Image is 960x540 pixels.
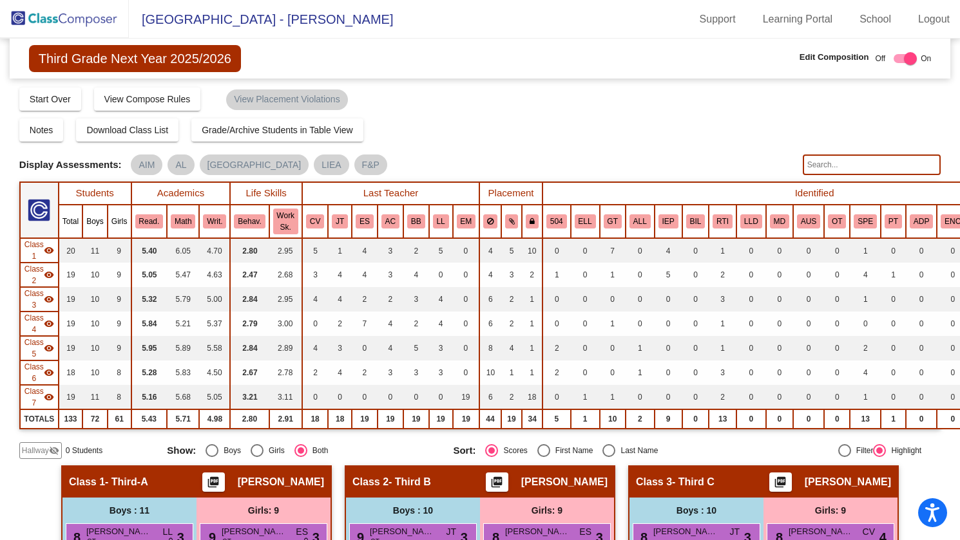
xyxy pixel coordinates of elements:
mat-chip: View Placement Violations [226,89,347,110]
td: 0 [881,336,906,360]
td: 0 [793,312,824,336]
td: 2 [403,312,429,336]
mat-icon: picture_as_pdf [773,476,788,494]
th: Brianna Bollini [403,205,429,238]
td: 0 [736,312,766,336]
button: Notes [19,118,64,142]
td: 0 [571,238,600,263]
td: 0 [793,336,824,360]
td: 2.67 [230,360,269,385]
td: 2.84 [230,287,269,312]
th: English Language Learner [571,205,600,238]
button: AUS [797,214,820,228]
a: Support [689,9,746,30]
td: 10 [82,287,108,312]
mat-icon: visibility [44,343,54,353]
td: 9 [108,238,131,263]
td: 19 [59,263,82,287]
td: 2 [850,336,881,360]
span: Start Over [30,94,71,104]
td: 0 [571,336,600,360]
td: 0 [736,263,766,287]
td: 0 [766,263,793,287]
button: EM [457,214,476,228]
span: Notes [30,125,53,135]
th: Speech [850,205,881,238]
th: Keep with students [501,205,523,238]
td: 5.37 [199,312,230,336]
td: 0 [736,360,766,385]
td: 19 [59,287,82,312]
td: 0 [824,263,850,287]
th: Boys [82,205,108,238]
td: 3 [709,360,736,385]
td: 4 [479,238,501,263]
td: 5 [655,263,682,287]
td: 2.68 [269,263,302,287]
span: On [921,53,931,64]
button: PT [885,214,902,228]
td: 0 [682,238,709,263]
td: 6.05 [167,238,199,263]
span: Off [875,53,885,64]
td: 1 [600,263,626,287]
td: 10 [479,360,501,385]
td: 2 [542,336,571,360]
button: OT [828,214,846,228]
button: LL [433,214,449,228]
td: 10 [522,238,542,263]
td: 3.00 [269,312,302,336]
td: 5 [429,238,453,263]
td: 4 [403,263,429,287]
td: Debra Manaro - Third F [20,336,59,360]
td: 0 [824,336,850,360]
td: 1 [881,263,906,287]
button: IEP [658,214,678,228]
button: ELL [575,214,596,228]
td: Samantha Glinski - Third D [20,312,59,336]
td: 9 [108,312,131,336]
span: Class 3 [24,288,44,311]
td: 1 [626,336,655,360]
td: 0 [655,336,682,360]
button: ADP [910,214,933,228]
td: 0 [453,312,480,336]
button: Print Students Details [769,472,792,492]
td: 0 [429,263,453,287]
td: 4 [429,312,453,336]
th: Cassandra Vetrano [302,205,328,238]
td: 5.84 [131,312,168,336]
td: 8 [479,336,501,360]
td: 0 [655,287,682,312]
mat-icon: visibility [44,319,54,329]
td: 5.47 [167,263,199,287]
td: 9 [108,336,131,360]
td: 2 [302,360,328,385]
td: 1 [522,360,542,385]
span: [GEOGRAPHIC_DATA] - [PERSON_NAME] [129,9,393,30]
td: 11 [82,238,108,263]
td: 3 [403,360,429,385]
td: 0 [824,238,850,263]
button: Work Sk. [273,209,298,234]
td: 2.89 [269,336,302,360]
td: 10 [82,263,108,287]
td: 0 [881,238,906,263]
th: PT Services [881,205,906,238]
button: MD [770,214,789,228]
td: 3 [403,287,429,312]
td: 2 [352,287,378,312]
td: 5.32 [131,287,168,312]
button: Math [171,214,195,228]
th: Erica Scarnati [352,205,378,238]
td: 4 [501,336,523,360]
td: 0 [793,287,824,312]
td: Chrissy Santoriello - Third G [20,360,59,385]
td: 5.95 [131,336,168,360]
td: 5.40 [131,238,168,263]
td: 1 [709,238,736,263]
td: 4 [302,336,328,360]
span: Download Class List [86,125,168,135]
td: 4 [352,238,378,263]
td: 0 [736,336,766,360]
